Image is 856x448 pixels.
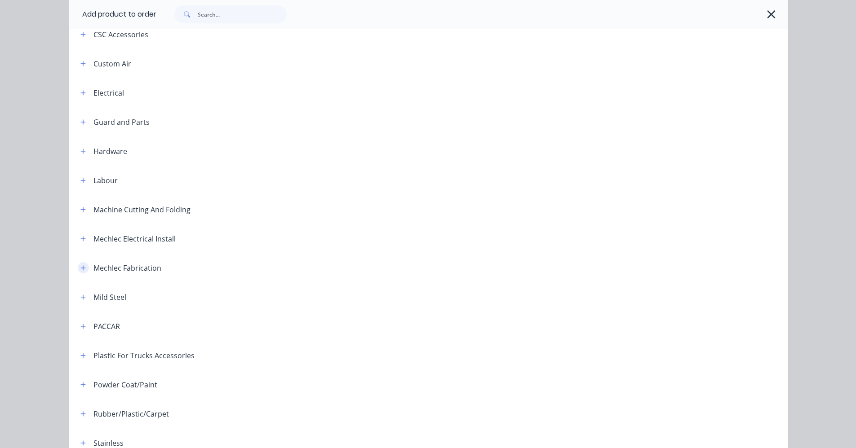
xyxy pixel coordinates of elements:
div: Powder Coat/Paint [93,379,157,390]
div: CSC Accessories [93,29,148,40]
div: Mild Steel [93,292,126,303]
div: Rubber/Plastic/Carpet [93,408,169,419]
div: Guard and Parts [93,117,150,127]
div: Plastic For Trucks Accessories [93,350,195,361]
div: Custom Air [93,58,131,69]
div: Mechlec Electrical Install [93,233,176,244]
div: Labour [93,175,118,186]
div: PACCAR [93,321,120,332]
input: Search... [198,5,287,23]
div: Hardware [93,146,127,157]
div: Machine Cutting And Folding [93,204,191,215]
div: Mechlec Fabrication [93,263,161,273]
div: Electrical [93,88,124,98]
